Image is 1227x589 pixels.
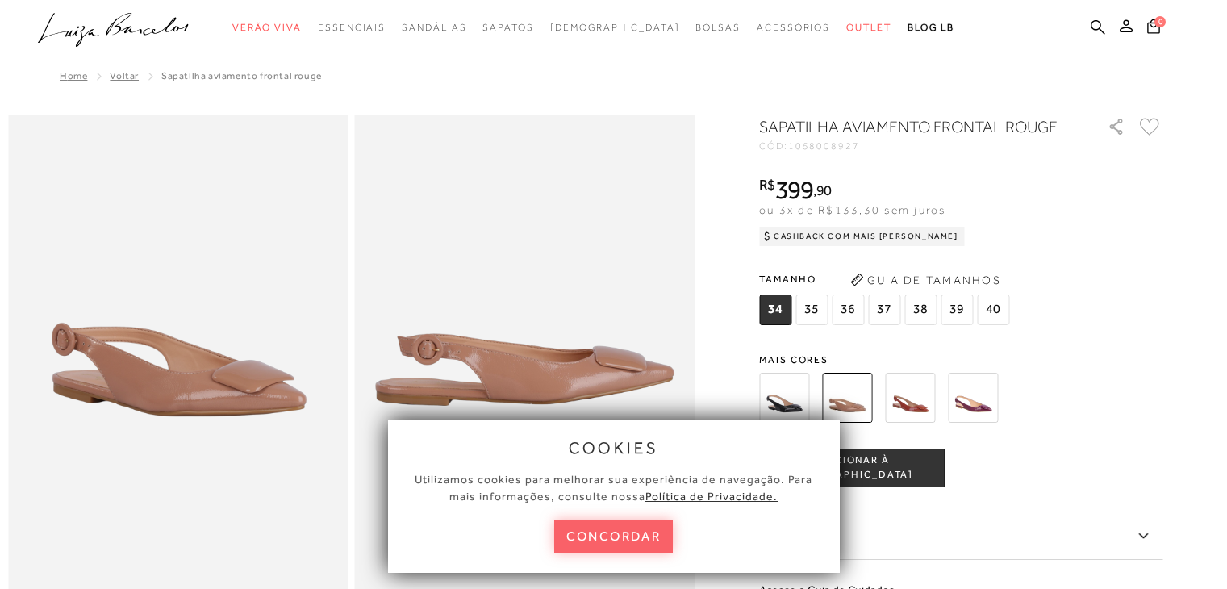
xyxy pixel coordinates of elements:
a: categoryNavScreenReaderText [482,13,533,43]
a: Política de Privacidade. [645,490,778,503]
i: , [813,183,832,198]
a: categoryNavScreenReaderText [318,13,386,43]
a: categoryNavScreenReaderText [695,13,741,43]
span: 399 [775,175,813,204]
span: 1058008927 [788,140,860,152]
span: 38 [904,294,937,325]
span: ou 3x de R$133,30 sem juros [759,203,945,216]
a: categoryNavScreenReaderText [846,13,891,43]
span: Utilizamos cookies para melhorar sua experiência de navegação. Para mais informações, consulte nossa [415,473,812,503]
span: 40 [977,294,1009,325]
img: SAPATILHA AVIAMENTO FRONTAL ROUGE [822,373,872,423]
span: Mais cores [759,355,1162,365]
span: BLOG LB [908,22,954,33]
span: cookies [569,439,659,457]
a: categoryNavScreenReaderText [757,13,830,43]
a: BLOG LB [908,13,954,43]
button: concordar [554,520,674,553]
span: 37 [868,294,900,325]
img: SAPATILHA AVIAMENTO FRONTAL PRETO [759,373,809,423]
span: 34 [759,294,791,325]
span: 39 [941,294,973,325]
div: Cashback com Mais [PERSON_NAME] [759,227,965,246]
label: Descrição [759,513,1162,560]
h1: SAPATILHA AVIAMENTO FRONTAL ROUGE [759,115,1062,138]
button: 0 [1142,18,1165,40]
div: CÓD: [759,141,1082,151]
a: Home [60,70,87,81]
span: Sandálias [402,22,466,33]
span: 90 [816,182,832,198]
img: Sapatilha aviamento frontal terracota [885,373,935,423]
a: Voltar [110,70,139,81]
span: 36 [832,294,864,325]
a: categoryNavScreenReaderText [232,13,302,43]
span: Outlet [846,22,891,33]
button: Guia de Tamanhos [845,267,1006,293]
span: 35 [795,294,828,325]
span: Tamanho [759,267,1013,291]
a: noSubCategoriesText [550,13,680,43]
span: [DEMOGRAPHIC_DATA] [550,22,680,33]
span: 0 [1154,16,1166,27]
span: SAPATILHA AVIAMENTO FRONTAL ROUGE [161,70,322,81]
span: Essenciais [318,22,386,33]
span: Sapatos [482,22,533,33]
span: Bolsas [695,22,741,33]
i: R$ [759,178,775,192]
img: SAPATILHA AVIAMENTO FRONTAL VINHO [948,373,998,423]
span: Verão Viva [232,22,302,33]
span: Acessórios [757,22,830,33]
a: categoryNavScreenReaderText [402,13,466,43]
